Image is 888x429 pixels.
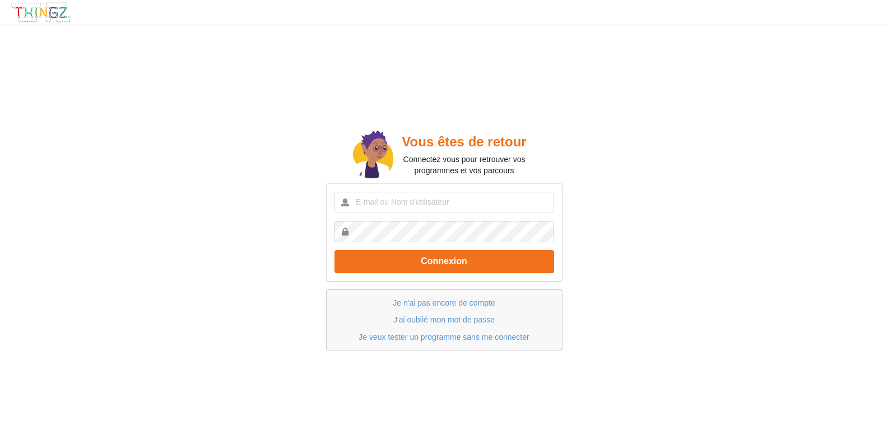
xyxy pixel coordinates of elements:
a: J'ai oublié mon mot de passe [393,315,495,324]
img: doc.svg [353,131,393,180]
input: E-mail ou Nom d'utilisateur [334,192,554,213]
img: thingz_logo.png [11,2,71,23]
p: Connectez vous pour retrouver vos programmes et vos parcours [393,154,535,176]
h2: Vous êtes de retour [393,133,535,151]
button: Connexion [334,250,554,273]
a: Je n'ai pas encore de compte [393,298,495,307]
a: Je veux tester un programme sans me connecter [359,333,529,342]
